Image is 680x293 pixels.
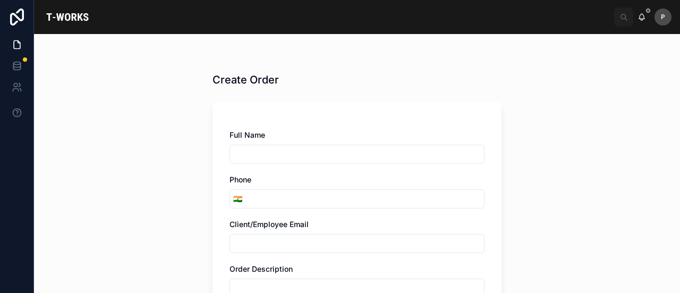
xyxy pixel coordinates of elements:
[229,220,309,229] span: Client/Employee Email
[229,130,265,139] span: Full Name
[101,5,614,10] div: scrollable content
[229,264,293,273] span: Order Description
[42,9,92,26] img: App logo
[229,175,251,184] span: Phone
[212,72,279,87] h1: Create Order
[230,189,245,208] button: Select Button
[233,194,242,204] span: 🇮🇳
[661,13,665,21] span: P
